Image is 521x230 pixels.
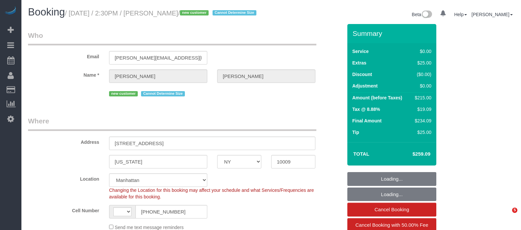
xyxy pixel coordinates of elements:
div: $0.00 [412,83,431,89]
label: Extras [352,60,366,66]
iframe: Intercom live chat [499,208,514,223]
input: First Name [109,69,207,83]
label: Location [23,173,104,182]
span: new customer [180,10,209,15]
label: Amount (before Taxes) [352,94,402,101]
span: new customer [109,91,138,96]
h3: Summary [353,30,433,37]
small: / [DATE] / 2:30PM / [PERSON_NAME] [65,10,258,17]
span: Changing the Location for this booking may affect your schedule and what Services/Frequencies are... [109,188,314,199]
span: / [178,10,258,17]
span: Cannot Determine Size [141,91,185,96]
a: Help [454,12,467,17]
strong: Total [353,151,369,157]
img: Automaid Logo [4,7,17,16]
a: Cancel Booking [347,203,436,217]
span: Cancel Booking with 50.00% Fee [356,222,428,228]
span: Booking [28,6,65,18]
label: Name * [23,69,104,78]
div: $19.09 [412,106,431,113]
legend: Where [28,116,316,131]
label: Tip [352,129,359,136]
label: Cell Number [23,205,104,214]
label: Discount [352,71,372,78]
label: Service [352,48,369,55]
input: Email [109,51,207,64]
div: $215.00 [412,94,431,101]
h4: $259.09 [393,151,430,157]
input: Zip Code [271,155,315,168]
div: $25.00 [412,129,431,136]
span: Cannot Determine Size [213,10,256,15]
label: Email [23,51,104,60]
legend: Who [28,31,316,45]
div: ($0.00) [412,71,431,78]
label: Address [23,137,104,145]
div: $0.00 [412,48,431,55]
div: $25.00 [412,60,431,66]
label: Final Amount [352,117,382,124]
img: New interface [421,11,432,19]
input: City [109,155,207,168]
a: Beta [412,12,432,17]
span: Send me text message reminders [115,225,184,230]
a: [PERSON_NAME] [472,12,513,17]
input: Last Name [217,69,315,83]
span: 5 [512,208,517,213]
div: $234.09 [412,117,431,124]
label: Adjustment [352,83,378,89]
label: Tax @ 8.88% [352,106,380,113]
input: Cell Number [135,205,207,218]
